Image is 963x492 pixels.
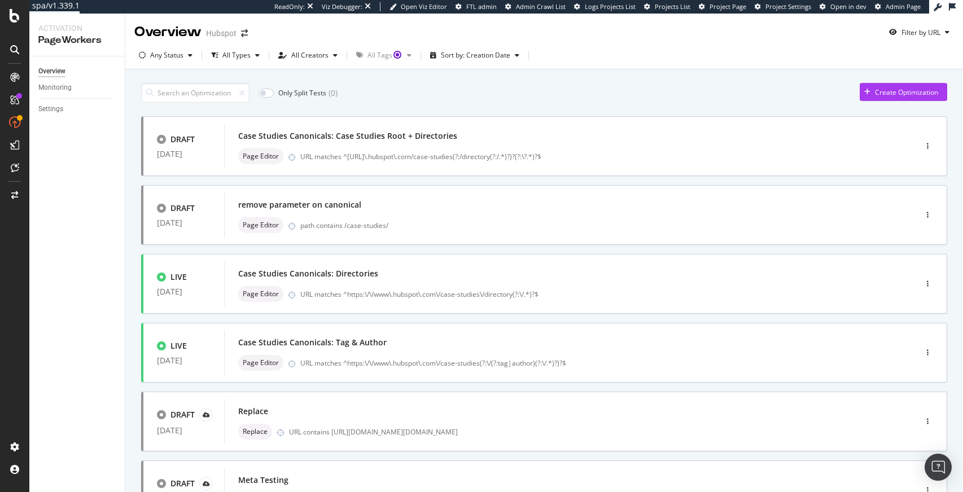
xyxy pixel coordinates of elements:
div: ReadOnly: [274,2,305,11]
div: All Creators [291,52,329,59]
span: Page Editor [243,153,279,160]
div: ( 0 ) [329,87,338,99]
div: URL matches ^https:\/\/www\.hubspot\.com\/case-studies\/directory(?:\/.*)?$ [300,289,868,299]
div: LIVE [170,271,187,283]
div: neutral label [238,286,283,302]
div: Settings [38,103,63,115]
div: [DATE] [157,218,211,227]
div: Overview [38,65,65,77]
a: Project Page [699,2,746,11]
div: Filter by URL [901,28,940,37]
span: FTL admin [466,2,497,11]
a: Logs Projects List [574,2,636,11]
div: Sort by: Creation Date [441,52,510,59]
button: Any Status [134,46,197,64]
div: path contains /case-studies/ [300,221,868,230]
div: Activation [38,23,116,34]
div: Hubspot [206,28,237,39]
div: remove parameter on canonical [238,199,361,210]
div: All Types [222,52,251,59]
a: Open Viz Editor [389,2,447,11]
input: Search an Optimization [141,83,249,103]
a: Project Settings [755,2,811,11]
a: Settings [38,103,117,115]
span: Open Viz Editor [401,2,447,11]
div: Monitoring [38,82,72,94]
span: Projects List [655,2,690,11]
div: Create Optimization [875,87,938,97]
button: Sort by: Creation Date [426,46,524,64]
div: [DATE] [157,426,211,435]
div: Viz Debugger: [322,2,362,11]
div: Case Studies Canonicals: Tag & Author [238,337,387,348]
div: Only Split Tests [278,88,326,98]
span: Page Editor [243,291,279,297]
a: Projects List [644,2,690,11]
div: Any Status [150,52,183,59]
div: DRAFT [170,409,195,420]
a: Monitoring [38,82,117,94]
div: neutral label [238,217,283,233]
div: neutral label [238,424,272,440]
div: neutral label [238,148,283,164]
button: All TagsTooltip anchor [352,46,416,64]
span: Page Editor [243,359,279,366]
div: Tooltip anchor [392,50,402,60]
div: URL contains [URL][DOMAIN_NAME][DOMAIN_NAME] [289,427,868,437]
span: Admin Page [886,2,921,11]
a: Open in dev [820,2,866,11]
button: All Types [207,46,264,64]
span: Project Page [710,2,746,11]
div: neutral label [238,355,283,371]
div: PageWorkers [38,34,116,47]
div: Case Studies Canonicals: Case Studies Root + Directories [238,130,457,142]
div: [DATE] [157,287,211,296]
a: Admin Page [875,2,921,11]
div: LIVE [170,340,187,352]
div: DRAFT [170,478,195,489]
div: URL matches ^[URL]\.hubspot\.com/case-studies(?:/directory(?:/.*)?)?(?:\?.*)?$ [300,152,868,161]
div: DRAFT [170,134,195,145]
button: All Creators [274,46,342,64]
div: Open Intercom Messenger [925,454,952,481]
div: Case Studies Canonicals: Directories [238,268,378,279]
div: Meta Testing [238,475,288,486]
span: Admin Crawl List [516,2,566,11]
div: All Tags [367,52,402,59]
span: Logs Projects List [585,2,636,11]
a: FTL admin [456,2,497,11]
div: [DATE] [157,150,211,159]
span: Open in dev [830,2,866,11]
span: Page Editor [243,222,279,229]
div: URL matches ^https:\/\/www\.hubspot\.com\/case-studies(?:\/(?:tag|author)(?:\/.*)?)?$ [300,358,868,368]
div: DRAFT [170,203,195,214]
div: Replace [238,406,268,417]
div: Overview [134,23,202,42]
a: Overview [38,65,117,77]
button: Create Optimization [860,83,947,101]
span: Project Settings [765,2,811,11]
span: Replace [243,428,268,435]
button: Filter by URL [885,23,954,41]
a: Admin Crawl List [505,2,566,11]
div: arrow-right-arrow-left [241,29,248,37]
div: [DATE] [157,356,211,365]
